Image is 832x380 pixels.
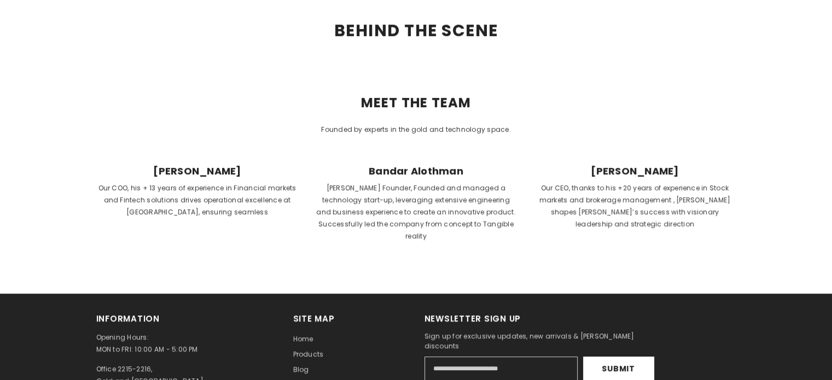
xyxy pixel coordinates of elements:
span: [PERSON_NAME] [97,165,298,177]
p: Sign up for exclusive updates, new arrivals & [PERSON_NAME] discounts [424,331,671,351]
a: [PERSON_NAME]Our CEO, thanks to his +20 years of experience in Stock markets and brokerage manage... [534,157,736,250]
p: Our CEO, thanks to his +20 years of experience in Stock markets and brokerage management , [PERSO... [534,182,736,230]
h2: Site Map [293,313,408,325]
span: Bandar Alothman [316,165,517,177]
span: Blog [293,365,309,374]
a: Bandar Alothman[PERSON_NAME] Founder, Founded and managed a technology start-up, leveraging exten... [315,157,517,250]
h2: BEHIND THE SCENE [96,23,736,38]
a: Blog [293,362,309,377]
a: [PERSON_NAME]Our COO, his + 13 years of experience in Financial markets and Fintech solutions dri... [96,157,299,250]
span: Home [293,334,313,343]
p: Our COO, his + 13 years of experience in Financial markets and Fintech solutions drives operation... [97,182,298,218]
a: Home [293,331,313,347]
span: Products [293,349,324,359]
span: [PERSON_NAME] [534,165,736,177]
h2: Information [96,313,277,325]
a: Products [293,347,324,362]
h2: Newsletter Sign Up [424,313,671,325]
p: Opening Hours: MON to FRI: 10:00 AM - 5:00 PM [96,331,277,355]
span: MEET THE TEAM [350,96,482,109]
p: [PERSON_NAME] Founder, Founded and managed a technology start-up, leveraging extensive engineerin... [316,182,517,242]
span: Founded by experts in the gold and technology space. [321,125,510,134]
